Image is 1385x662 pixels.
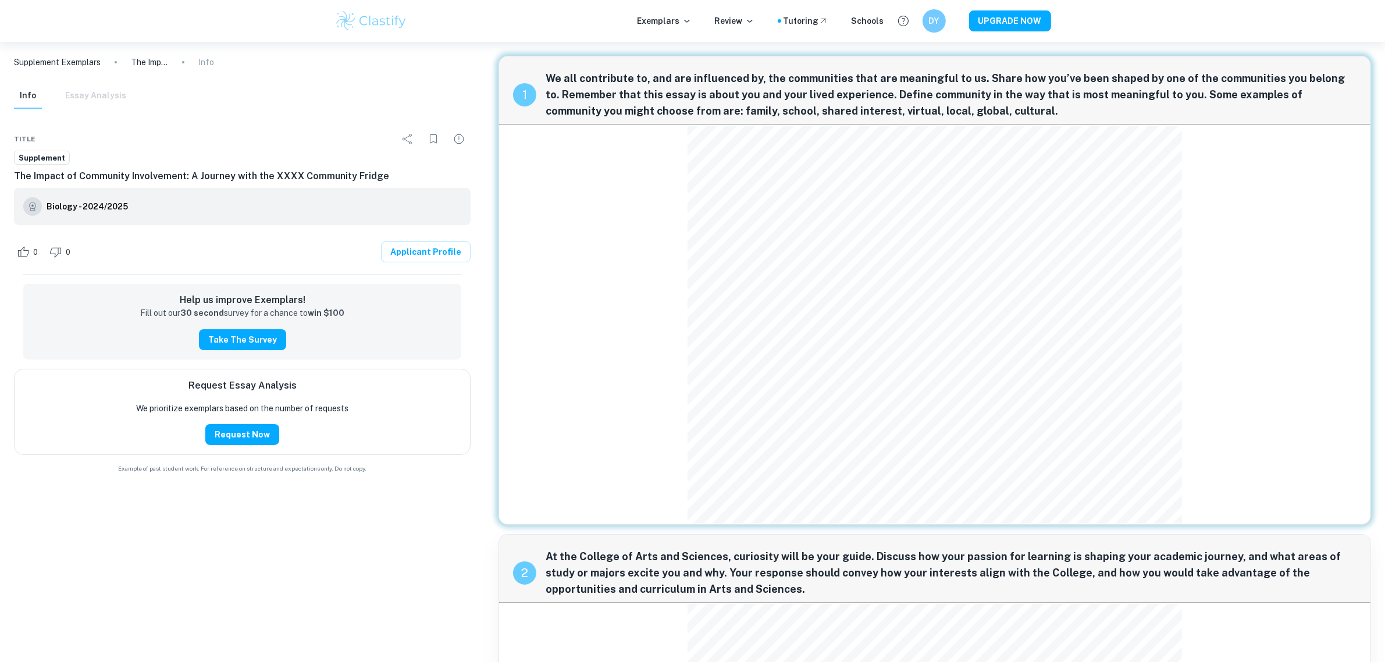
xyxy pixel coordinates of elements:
h6: The Impact of Community Involvement: A Journey with the XXXX Community Fridge [14,169,471,183]
h6: Request Essay Analysis [188,379,297,393]
div: recipe [513,561,536,585]
span: Example of past student work. For reference on structure and expectations only. Do not copy. [14,464,471,473]
span: Title [14,134,35,144]
button: Info [14,83,42,109]
a: Supplement [14,151,70,165]
strong: win $100 [308,308,344,318]
span: Supplement [15,152,69,164]
p: Review [715,15,754,27]
div: recipe [513,83,536,106]
span: 0 [27,247,44,258]
div: Like [14,243,44,261]
button: Help and Feedback [893,11,913,31]
a: Biology - 2024/2025 [47,197,128,216]
p: Exemplars [638,15,692,27]
h6: DY [927,15,941,27]
strong: 30 second [180,308,224,318]
span: At the College of Arts and Sciences, curiosity will be your guide. Discuss how your passion for l... [546,549,1356,597]
a: Supplement Exemplars [14,56,101,69]
span: 0 [59,247,77,258]
div: Share [396,127,419,151]
h6: Help us improve Exemplars! [33,293,452,307]
p: Fill out our survey for a chance to [140,307,344,320]
p: We prioritize exemplars based on the number of requests [136,402,348,415]
div: Bookmark [422,127,445,151]
span: We all contribute to, and are influenced by, the communities that are meaningful to us. Share how... [546,70,1356,119]
h6: Biology - 2024/2025 [47,200,128,213]
button: DY [923,9,946,33]
div: Report issue [447,127,471,151]
a: Schools [852,15,884,27]
button: UPGRADE NOW [969,10,1051,31]
p: Info [198,56,214,69]
div: Dislike [47,243,77,261]
a: Tutoring [784,15,828,27]
p: The Impact of Community Involvement: A Journey with the XXXX Community Fridge [131,56,168,69]
img: Clastify logo [334,9,408,33]
button: Take the Survey [199,329,286,350]
button: Request Now [205,424,279,445]
a: Applicant Profile [381,241,471,262]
